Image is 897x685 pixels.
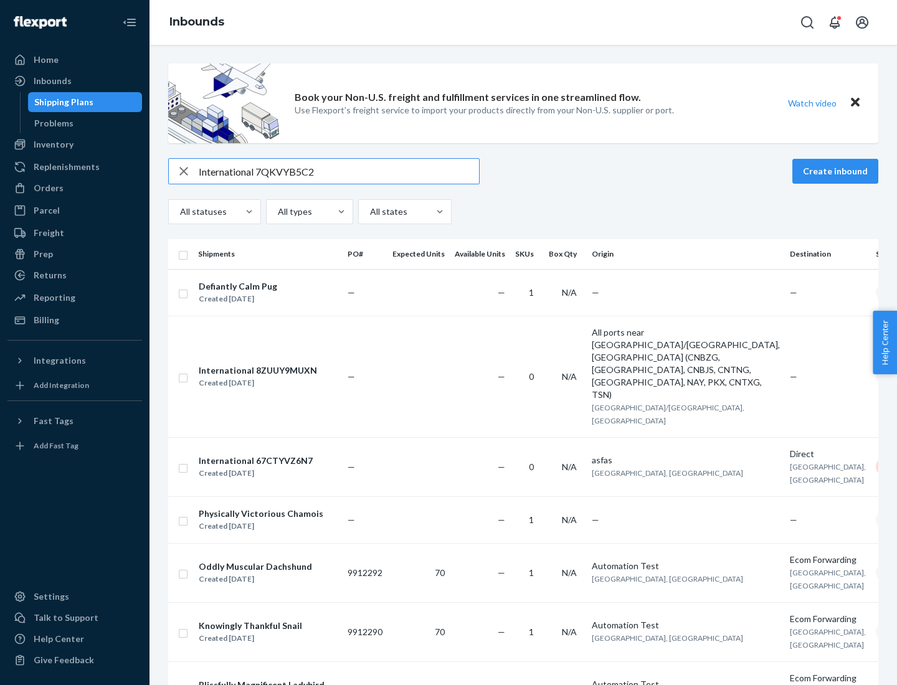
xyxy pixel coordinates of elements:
input: All states [369,205,370,218]
div: Prep [34,248,53,260]
span: [GEOGRAPHIC_DATA], [GEOGRAPHIC_DATA] [790,627,866,650]
input: All types [277,205,278,218]
th: Shipments [193,239,343,269]
div: Automation Test [592,619,780,631]
a: Parcel [7,201,142,220]
a: Inbounds [169,15,224,29]
div: Add Fast Tag [34,440,78,451]
button: Give Feedback [7,650,142,670]
div: Settings [34,590,69,603]
span: N/A [562,626,577,637]
div: Created [DATE] [199,632,302,645]
div: Billing [34,314,59,326]
td: 9912290 [343,602,387,661]
span: 70 [435,626,445,637]
button: Fast Tags [7,411,142,431]
button: Integrations [7,351,142,371]
div: Automation Test [592,560,780,572]
a: Talk to Support [7,608,142,628]
a: Problems [28,113,143,133]
span: — [790,287,797,298]
button: Watch video [780,94,845,112]
span: N/A [562,371,577,382]
span: [GEOGRAPHIC_DATA], [GEOGRAPHIC_DATA] [790,568,866,590]
span: — [498,287,505,298]
div: Created [DATE] [199,377,317,389]
th: Box Qty [544,239,587,269]
div: Home [34,54,59,66]
span: 1 [529,626,534,637]
div: Problems [34,117,74,130]
img: Flexport logo [14,16,67,29]
span: — [348,287,355,298]
div: Parcel [34,204,60,217]
th: SKUs [510,239,544,269]
div: Knowingly Thankful Snail [199,620,302,632]
p: Use Flexport’s freight service to import your products directly from your Non-U.S. supplier or port. [295,104,674,116]
button: Create inbound [792,159,878,184]
span: — [498,567,505,578]
a: Shipping Plans [28,92,143,112]
a: Add Integration [7,376,142,395]
p: Book your Non-U.S. freight and fulfillment services in one streamlined flow. [295,90,641,105]
div: Physically Victorious Chamois [199,508,323,520]
span: [GEOGRAPHIC_DATA], [GEOGRAPHIC_DATA] [790,462,866,484]
span: [GEOGRAPHIC_DATA], [GEOGRAPHIC_DATA] [592,468,743,478]
span: — [790,371,797,382]
div: Give Feedback [34,654,94,666]
span: 0 [529,461,534,472]
div: Add Integration [34,380,89,390]
span: [GEOGRAPHIC_DATA]/[GEOGRAPHIC_DATA], [GEOGRAPHIC_DATA] [592,403,744,425]
span: 0 [529,371,534,382]
div: Ecom Forwarding [790,554,866,566]
div: Fast Tags [34,415,74,427]
div: International 67CTYVZ6N7 [199,455,313,467]
span: 70 [435,567,445,578]
span: — [498,626,505,637]
button: Close [847,94,863,112]
a: Replenishments [7,157,142,177]
a: Billing [7,310,142,330]
span: [GEOGRAPHIC_DATA], [GEOGRAPHIC_DATA] [592,574,743,583]
div: Ecom Forwarding [790,613,866,625]
a: Home [7,50,142,70]
input: Search inbounds by name, destination, msku... [199,159,479,184]
ol: breadcrumbs [159,4,234,40]
span: — [498,371,505,382]
span: — [592,287,599,298]
div: Returns [34,269,67,281]
div: Shipping Plans [34,96,93,108]
th: PO# [343,239,387,269]
div: Created [DATE] [199,520,323,532]
a: Add Fast Tag [7,436,142,456]
div: Orders [34,182,64,194]
a: Returns [7,265,142,285]
span: N/A [562,514,577,525]
div: Replenishments [34,161,100,173]
span: — [348,371,355,382]
span: N/A [562,461,577,472]
div: Defiantly Calm Pug [199,280,277,293]
span: — [498,514,505,525]
div: All ports near [GEOGRAPHIC_DATA]/[GEOGRAPHIC_DATA], [GEOGRAPHIC_DATA] (CNBZG, [GEOGRAPHIC_DATA], ... [592,326,780,401]
td: 9912292 [343,543,387,602]
div: Freight [34,227,64,239]
div: Created [DATE] [199,293,277,305]
span: — [592,514,599,525]
div: Reporting [34,291,75,304]
span: — [348,461,355,472]
div: Oddly Muscular Dachshund [199,560,312,573]
div: Help Center [34,633,84,645]
button: Open account menu [850,10,875,35]
th: Origin [587,239,785,269]
button: Close Navigation [117,10,142,35]
div: Inbounds [34,75,72,87]
span: [GEOGRAPHIC_DATA], [GEOGRAPHIC_DATA] [592,633,743,643]
div: Created [DATE] [199,573,312,585]
button: Open Search Box [795,10,820,35]
span: — [348,514,355,525]
div: Inventory [34,138,74,151]
button: Open notifications [822,10,847,35]
a: Inventory [7,135,142,154]
button: Help Center [873,311,897,374]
